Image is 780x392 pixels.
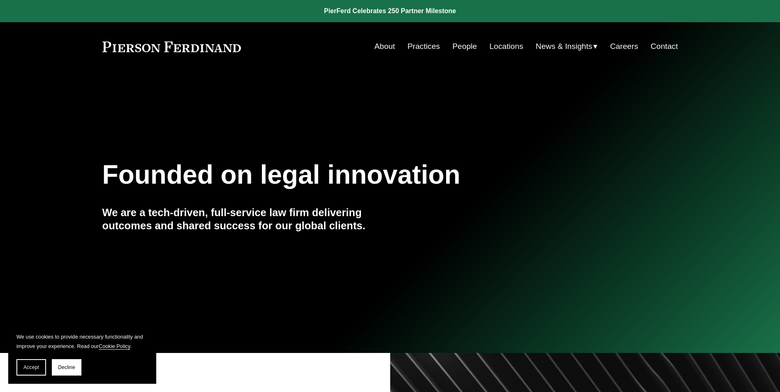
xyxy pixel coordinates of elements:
[102,160,582,190] h1: Founded on legal innovation
[23,364,39,370] span: Accept
[452,39,477,54] a: People
[16,332,148,351] p: We use cookies to provide necessary functionality and improve your experience. Read our .
[8,324,156,384] section: Cookie banner
[536,39,598,54] a: folder dropdown
[16,359,46,376] button: Accept
[650,39,678,54] a: Contact
[610,39,638,54] a: Careers
[58,364,75,370] span: Decline
[407,39,440,54] a: Practices
[375,39,395,54] a: About
[52,359,81,376] button: Decline
[99,343,130,349] a: Cookie Policy
[102,206,390,233] h4: We are a tech-driven, full-service law firm delivering outcomes and shared success for our global...
[536,39,593,54] span: News & Insights
[489,39,523,54] a: Locations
